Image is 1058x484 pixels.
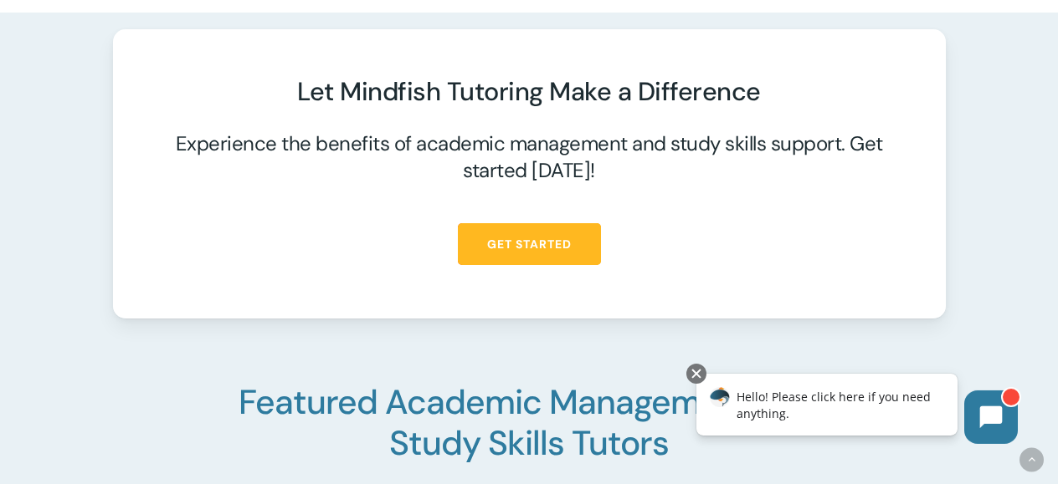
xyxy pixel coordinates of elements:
[487,236,572,252] span: Get Started
[679,360,1035,461] iframe: Chatbot
[239,380,819,466] span: Featured Academic Management and Study Skills Tutors
[158,75,901,108] h3: Let Mindfish Tutoring Make a Difference
[158,130,901,184] h5: Experience the benefits of academic management and study skills support. Get started [DATE]!
[458,223,601,265] a: Get Started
